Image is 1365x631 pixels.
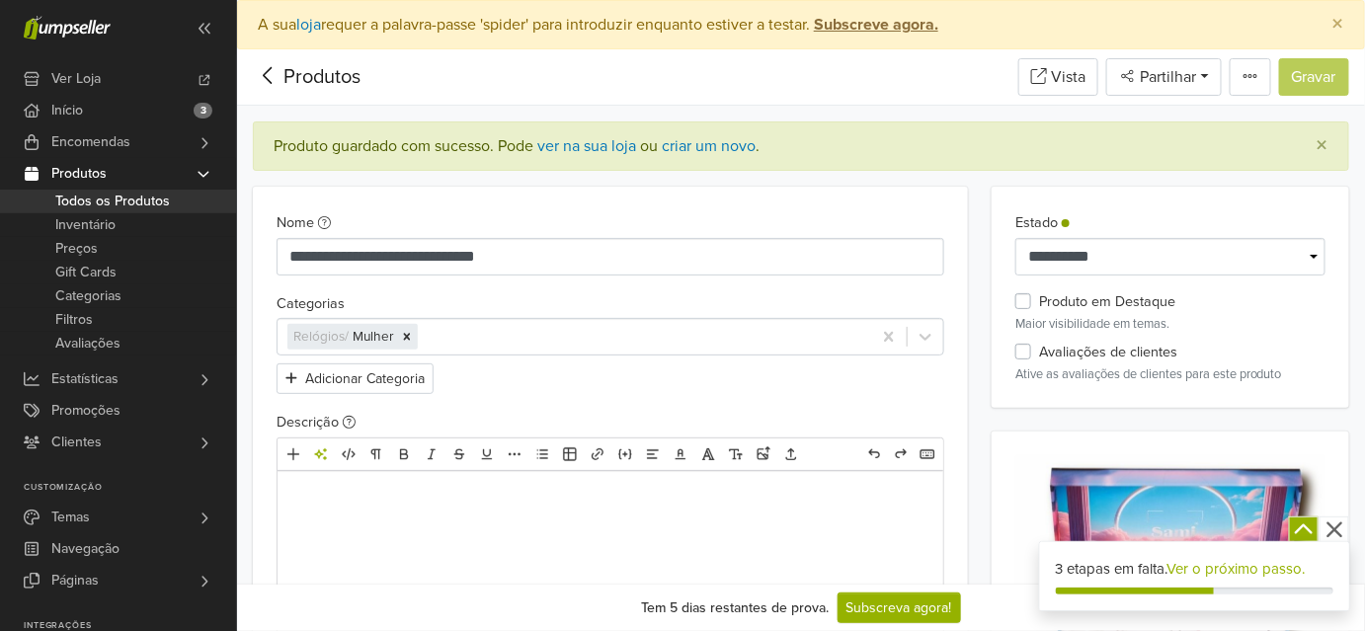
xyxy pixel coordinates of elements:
a: Excluído [446,441,472,467]
div: Tem 5 dias restantes de prova. [642,597,830,618]
span: × [1317,131,1328,160]
span: 3 [194,103,212,118]
span: Mulher [353,329,393,345]
a: Letra [695,441,721,467]
a: Desfazer [861,441,887,467]
a: ver na sua loja [537,136,636,156]
span: Pode [494,136,533,156]
span: Navegação [51,533,120,565]
a: Lista [529,441,555,467]
span: Temas [51,502,90,533]
a: Alinhamento [640,441,666,467]
a: Adicionar [281,441,306,467]
label: Produto em Destaque [1039,291,1175,313]
div: 3 etapas em falta. [1056,558,1334,581]
span: Inventário [55,213,116,237]
span: Categorias [55,284,121,308]
span: ou [636,136,658,156]
span: Partilhar [1137,67,1197,87]
span: Início [51,95,83,126]
label: Categorias [277,293,345,315]
label: Avaliações de clientes [1039,342,1177,363]
a: Subscreve agora. [810,15,938,35]
a: Mais formatação [502,441,527,467]
p: Ative as avaliações de clientes para este produto [1015,365,1325,384]
a: Vista [1018,58,1098,96]
a: Formato [363,441,389,467]
strong: Subscreve agora. [814,15,938,35]
a: Link [585,441,610,467]
div: Remove [object Object] [396,324,418,350]
a: Refazer [888,441,914,467]
div: Produtos [253,62,361,92]
button: Close [1297,122,1348,170]
a: Ver o próximo passo. [1167,560,1306,578]
span: Gift Cards [55,261,117,284]
span: × [1332,10,1344,39]
button: Close [1313,1,1364,48]
label: Nome [277,212,331,234]
span: Ver Loja [51,63,101,95]
a: Ferramentas de IA [308,441,334,467]
span: Produtos [51,158,107,190]
a: Tabela [557,441,583,467]
a: loja [296,15,321,35]
a: HTML [336,441,361,467]
label: Estado [1015,212,1070,234]
button: Partilhar [1106,58,1222,96]
a: Atalhos [915,441,940,467]
a: Tamanho da letra [723,441,749,467]
span: Promoções [51,395,120,427]
button: Gravar [1279,58,1349,96]
label: Descrição [277,412,356,434]
a: Negrito [391,441,417,467]
span: Filtros [55,308,93,332]
button: Adicionar Categoria [277,363,434,394]
span: Clientes [51,427,102,458]
span: Preços [55,237,98,261]
a: Itálico [419,441,444,467]
a: Carregar ficheiros [778,441,804,467]
a: Carregar imagens [751,441,776,467]
a: criar um novo [662,136,756,156]
a: Cor do texto [668,441,693,467]
span: Páginas [51,565,99,596]
span: Todos os Produtos [55,190,170,213]
a: Incorporar [612,441,638,467]
span: Relógios / [293,329,353,345]
span: Encomendas [51,126,130,158]
a: Subscreva agora! [838,592,961,623]
p: Maior visibilidade em temas. [1015,315,1325,334]
p: Customização [24,482,236,494]
div: Produto guardado com sucesso. . [274,134,1285,158]
span: Avaliações [55,332,120,355]
span: Estatísticas [51,363,119,395]
a: Sublinhado [474,441,500,467]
